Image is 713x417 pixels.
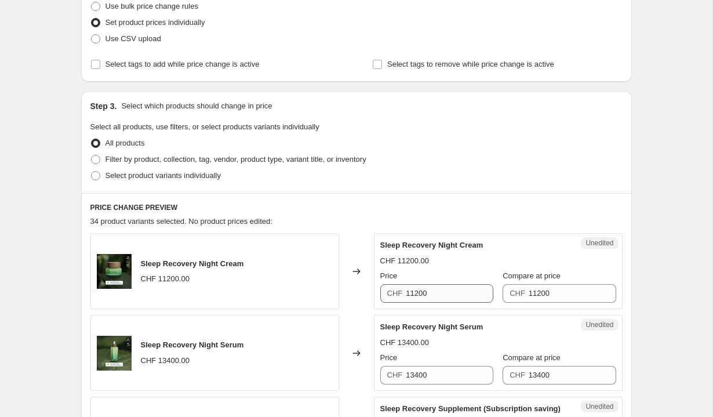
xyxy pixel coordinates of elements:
span: Unedited [585,320,613,329]
h2: Step 3. [90,100,117,112]
span: Compare at price [503,353,561,362]
span: Price [380,353,398,362]
span: All products [106,139,145,147]
span: Select tags to remove while price change is active [387,60,554,68]
span: Use bulk price change rules [106,2,198,10]
span: Filter by product, collection, tag, vendor, product type, variant title, or inventory [106,155,366,164]
span: CHF [510,371,525,379]
img: Group_1000006645_80x.png [97,336,132,371]
span: Select product variants individually [106,171,221,180]
h6: PRICE CHANGE PREVIEW [90,203,623,212]
span: CHF [510,289,525,298]
span: Price [380,271,398,280]
span: Sleep Recovery Night Cream [380,241,483,249]
span: Sleep Recovery Supplement (Subscription saving) [380,404,561,413]
img: Group_1000006618_1_80x.png [97,254,132,289]
span: Select all products, use filters, or select products variants individually [90,122,319,131]
span: Sleep Recovery Night Cream [141,259,244,268]
div: CHF 11200.00 [141,273,190,285]
p: Select which products should change in price [121,100,272,112]
span: Compare at price [503,271,561,280]
span: Sleep Recovery Night Serum [141,340,244,349]
div: CHF 11200.00 [380,255,430,267]
span: Unedited [585,402,613,411]
span: Set product prices individually [106,18,205,27]
span: Select tags to add while price change is active [106,60,260,68]
span: 34 product variants selected. No product prices edited: [90,217,272,226]
div: CHF 13400.00 [141,355,190,367]
span: Unedited [585,238,613,248]
span: Use CSV upload [106,34,161,43]
span: CHF [387,371,403,379]
span: Sleep Recovery Night Serum [380,322,483,331]
div: CHF 13400.00 [380,337,430,349]
span: CHF [387,289,403,298]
